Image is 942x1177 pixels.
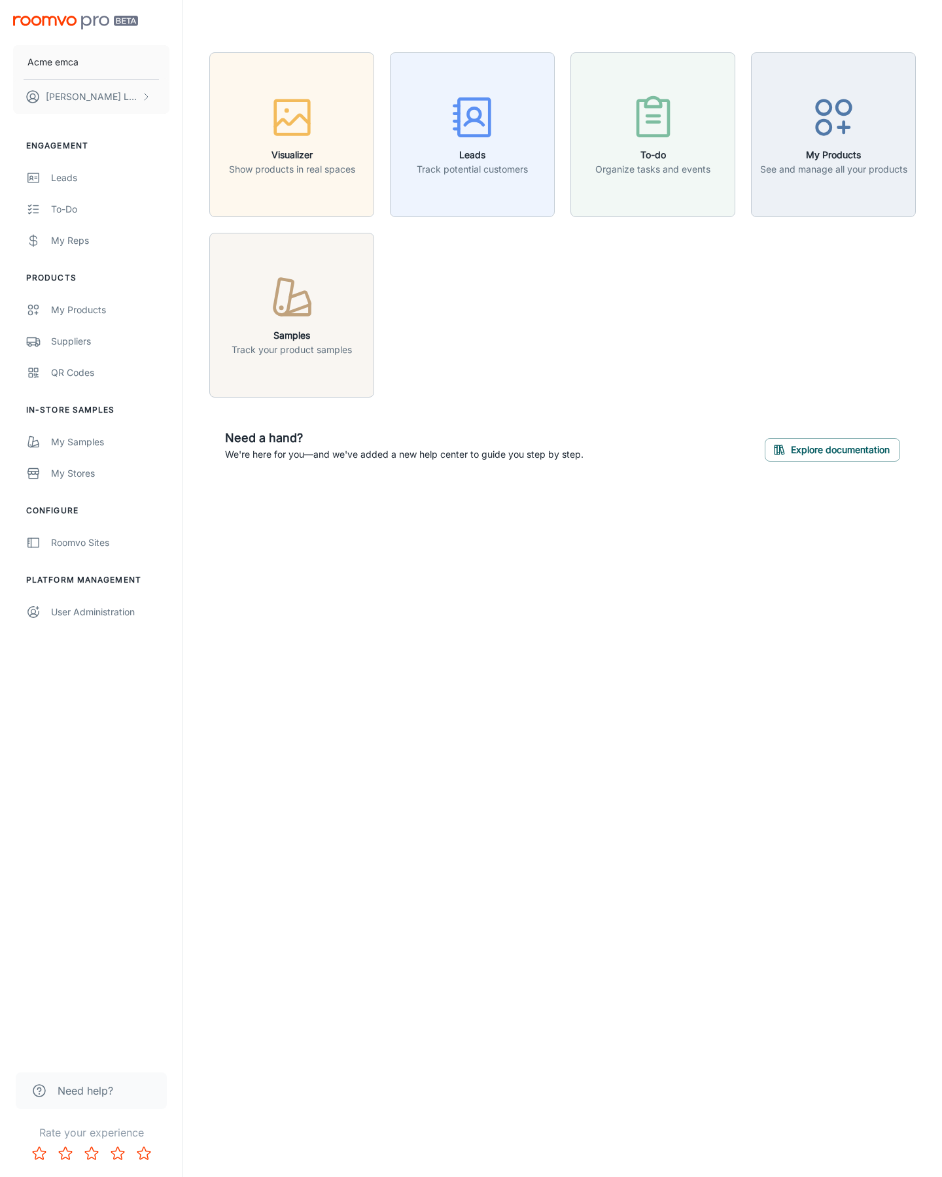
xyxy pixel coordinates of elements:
[209,233,374,398] button: SamplesTrack your product samples
[229,148,355,162] h6: Visualizer
[209,307,374,320] a: SamplesTrack your product samples
[765,442,900,455] a: Explore documentation
[570,127,735,140] a: To-doOrganize tasks and events
[51,435,169,449] div: My Samples
[232,328,352,343] h6: Samples
[27,55,78,69] p: Acme emca
[417,148,528,162] h6: Leads
[760,148,907,162] h6: My Products
[225,447,584,462] p: We're here for you—and we've added a new help center to guide you step by step.
[765,438,900,462] button: Explore documentation
[51,202,169,216] div: To-do
[209,52,374,217] button: VisualizerShow products in real spaces
[51,366,169,380] div: QR Codes
[390,127,555,140] a: LeadsTrack potential customers
[225,429,584,447] h6: Need a hand?
[232,343,352,357] p: Track your product samples
[229,162,355,177] p: Show products in real spaces
[595,162,710,177] p: Organize tasks and events
[51,466,169,481] div: My Stores
[751,52,916,217] button: My ProductsSee and manage all your products
[51,334,169,349] div: Suppliers
[46,90,138,104] p: [PERSON_NAME] Leaptools
[13,80,169,114] button: [PERSON_NAME] Leaptools
[13,16,138,29] img: Roomvo PRO Beta
[51,303,169,317] div: My Products
[13,45,169,79] button: Acme emca
[51,171,169,185] div: Leads
[51,233,169,248] div: My Reps
[760,162,907,177] p: See and manage all your products
[570,52,735,217] button: To-doOrganize tasks and events
[595,148,710,162] h6: To-do
[751,127,916,140] a: My ProductsSee and manage all your products
[390,52,555,217] button: LeadsTrack potential customers
[417,162,528,177] p: Track potential customers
